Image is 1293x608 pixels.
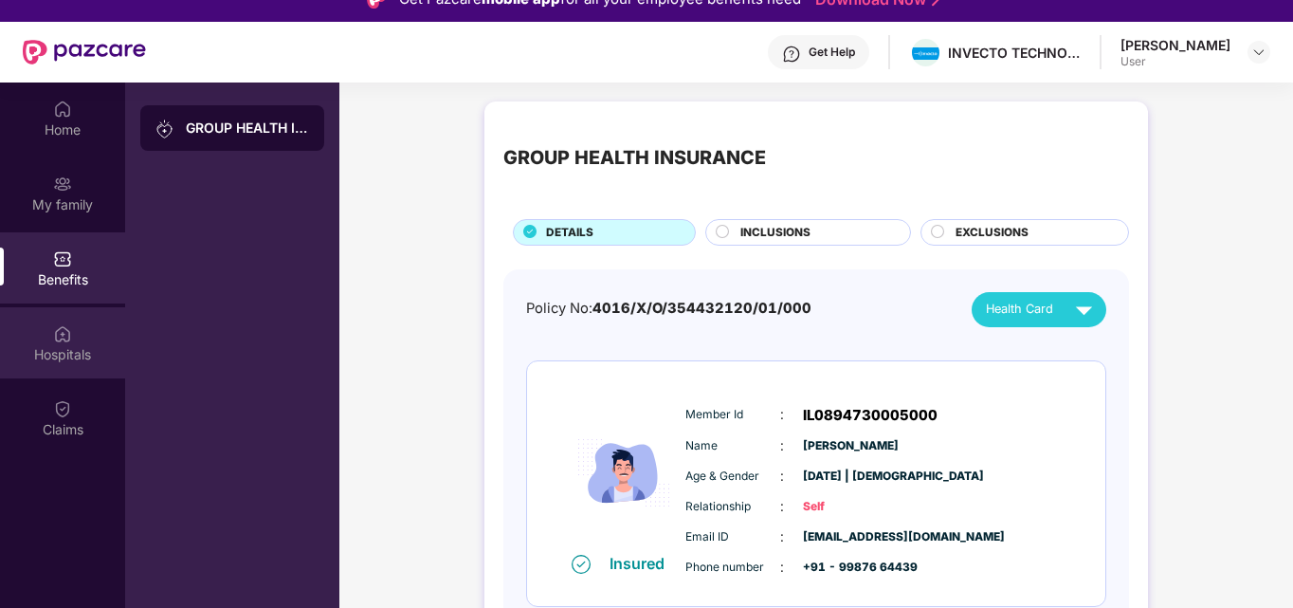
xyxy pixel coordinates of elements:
span: Member Id [685,406,780,424]
span: [PERSON_NAME] [803,437,898,455]
span: INCLUSIONS [740,224,810,242]
span: IL0894730005000 [803,404,938,427]
img: New Pazcare Logo [23,40,146,64]
span: +91 - 99876 64439 [803,559,898,577]
span: Relationship [685,498,780,516]
span: Health Card [986,300,1053,319]
img: invecto.png [912,47,939,61]
span: : [780,404,784,425]
img: svg+xml;base64,PHN2ZyBpZD0iQ2xhaW0iIHhtbG5zPSJodHRwOi8vd3d3LnczLm9yZy8yMDAwL3N2ZyIgd2lkdGg9IjIwIi... [53,399,72,418]
img: svg+xml;base64,PHN2ZyBpZD0iRHJvcGRvd24tMzJ4MzIiIHhtbG5zPSJodHRwOi8vd3d3LnczLm9yZy8yMDAwL3N2ZyIgd2... [1251,45,1266,60]
div: Get Help [809,45,855,60]
div: [PERSON_NAME] [1120,36,1230,54]
span: EXCLUSIONS [956,224,1029,242]
img: svg+xml;base64,PHN2ZyBpZD0iQmVuZWZpdHMiIHhtbG5zPSJodHRwOi8vd3d3LnczLm9yZy8yMDAwL3N2ZyIgd2lkdGg9Ij... [53,249,72,268]
span: 4016/X/O/354432120/01/000 [592,300,811,317]
img: svg+xml;base64,PHN2ZyBpZD0iSG9zcGl0YWxzIiB4bWxucz0iaHR0cDovL3d3dy53My5vcmcvMjAwMC9zdmciIHdpZHRoPS... [53,324,72,343]
span: Name [685,437,780,455]
img: svg+xml;base64,PHN2ZyB3aWR0aD0iMjAiIGhlaWdodD0iMjAiIHZpZXdCb3g9IjAgMCAyMCAyMCIgZmlsbD0ibm9uZSIgeG... [155,120,174,138]
button: Health Card [972,292,1106,327]
img: svg+xml;base64,PHN2ZyB3aWR0aD0iMjAiIGhlaWdodD0iMjAiIHZpZXdCb3g9IjAgMCAyMCAyMCIgZmlsbD0ibm9uZSIgeG... [53,175,72,193]
img: icon [567,393,681,553]
span: : [780,526,784,547]
span: : [780,496,784,517]
div: GROUP HEALTH INSURANCE [503,143,766,173]
span: DETAILS [546,224,593,242]
span: [DATE] | [DEMOGRAPHIC_DATA] [803,468,898,486]
img: svg+xml;base64,PHN2ZyB4bWxucz0iaHR0cDovL3d3dy53My5vcmcvMjAwMC9zdmciIHZpZXdCb3g9IjAgMCAyNCAyNCIgd2... [1067,293,1101,326]
div: Insured [610,554,676,573]
span: : [780,466,784,487]
span: Phone number [685,559,780,577]
img: svg+xml;base64,PHN2ZyB4bWxucz0iaHR0cDovL3d3dy53My5vcmcvMjAwMC9zdmciIHdpZHRoPSIxNiIgaGVpZ2h0PSIxNi... [572,555,591,574]
img: svg+xml;base64,PHN2ZyBpZD0iSGVscC0zMngzMiIgeG1sbnM9Imh0dHA6Ly93d3cudzMub3JnLzIwMDAvc3ZnIiB3aWR0aD... [782,45,801,64]
span: Email ID [685,528,780,546]
div: User [1120,54,1230,69]
div: INVECTO TECHNOLOGIES PRIVATE LIMITED [948,44,1081,62]
span: [EMAIL_ADDRESS][DOMAIN_NAME] [803,528,898,546]
span: : [780,557,784,578]
div: Policy No: [526,298,811,320]
div: GROUP HEALTH INSURANCE [186,119,309,138]
span: : [780,435,784,456]
img: svg+xml;base64,PHN2ZyBpZD0iSG9tZSIgeG1sbnM9Imh0dHA6Ly93d3cudzMub3JnLzIwMDAvc3ZnIiB3aWR0aD0iMjAiIG... [53,100,72,119]
span: Self [803,498,898,516]
span: Age & Gender [685,468,780,486]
